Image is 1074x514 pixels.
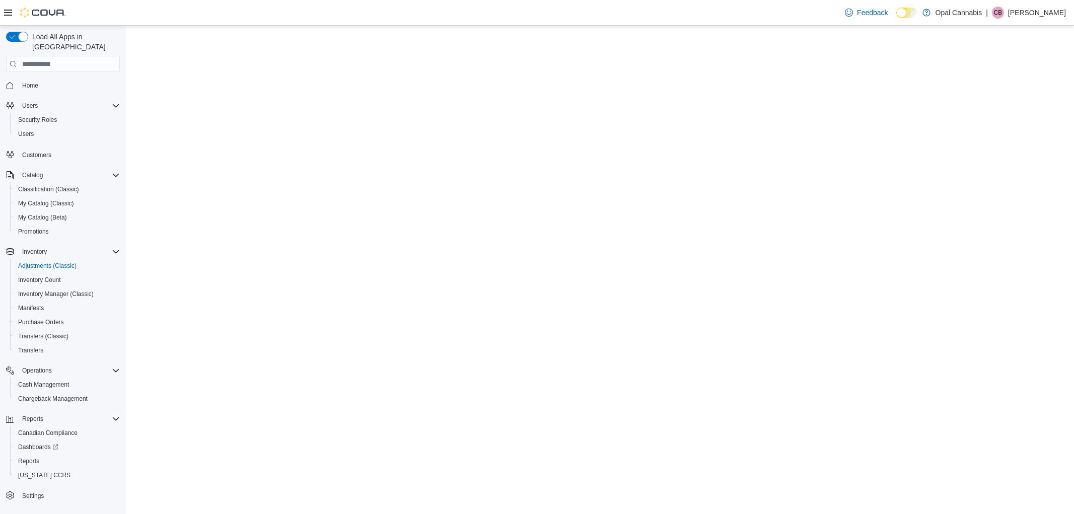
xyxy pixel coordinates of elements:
[14,211,71,224] a: My Catalog (Beta)
[18,228,49,236] span: Promotions
[936,7,982,19] p: Opal Cannabis
[18,346,43,354] span: Transfers
[22,82,38,90] span: Home
[18,471,70,479] span: [US_STATE] CCRS
[2,78,124,93] button: Home
[18,130,34,138] span: Users
[2,147,124,162] button: Customers
[18,199,74,207] span: My Catalog (Classic)
[14,441,120,453] span: Dashboards
[10,468,124,482] button: [US_STATE] CCRS
[22,102,38,110] span: Users
[18,332,68,340] span: Transfers (Classic)
[994,7,1003,19] span: CB
[841,3,892,23] a: Feedback
[18,364,56,377] button: Operations
[992,7,1004,19] div: Colton Bourque
[22,248,47,256] span: Inventory
[22,366,52,375] span: Operations
[1008,7,1066,19] p: [PERSON_NAME]
[857,8,888,18] span: Feedback
[14,128,120,140] span: Users
[14,344,47,356] a: Transfers
[14,274,120,286] span: Inventory Count
[14,128,38,140] a: Users
[14,316,68,328] a: Purchase Orders
[896,18,897,19] span: Dark Mode
[14,393,120,405] span: Chargeback Management
[10,454,124,468] button: Reports
[2,168,124,182] button: Catalog
[18,381,69,389] span: Cash Management
[18,276,61,284] span: Inventory Count
[18,246,51,258] button: Inventory
[10,315,124,329] button: Purchase Orders
[18,364,120,377] span: Operations
[18,148,120,161] span: Customers
[22,151,51,159] span: Customers
[14,344,120,356] span: Transfers
[18,290,94,298] span: Inventory Manager (Classic)
[18,489,120,502] span: Settings
[14,260,81,272] a: Adjustments (Classic)
[14,197,78,209] a: My Catalog (Classic)
[14,114,120,126] span: Security Roles
[18,100,120,112] span: Users
[14,330,73,342] a: Transfers (Classic)
[10,392,124,406] button: Chargeback Management
[14,288,98,300] a: Inventory Manager (Classic)
[18,169,47,181] button: Catalog
[14,379,120,391] span: Cash Management
[2,99,124,113] button: Users
[10,343,124,357] button: Transfers
[10,426,124,440] button: Canadian Compliance
[14,379,73,391] a: Cash Management
[14,226,53,238] a: Promotions
[10,196,124,210] button: My Catalog (Classic)
[14,302,48,314] a: Manifests
[18,318,64,326] span: Purchase Orders
[14,302,120,314] span: Manifests
[18,457,39,465] span: Reports
[14,455,43,467] a: Reports
[14,183,120,195] span: Classification (Classic)
[14,455,120,467] span: Reports
[22,171,43,179] span: Catalog
[18,429,78,437] span: Canadian Compliance
[18,413,120,425] span: Reports
[14,441,62,453] a: Dashboards
[10,225,124,239] button: Promotions
[10,287,124,301] button: Inventory Manager (Classic)
[14,427,82,439] a: Canadian Compliance
[14,197,120,209] span: My Catalog (Classic)
[10,113,124,127] button: Security Roles
[18,169,120,181] span: Catalog
[18,213,67,222] span: My Catalog (Beta)
[18,79,120,92] span: Home
[2,488,124,503] button: Settings
[18,246,120,258] span: Inventory
[14,226,120,238] span: Promotions
[18,80,42,92] a: Home
[14,114,61,126] a: Security Roles
[10,210,124,225] button: My Catalog (Beta)
[18,100,42,112] button: Users
[10,273,124,287] button: Inventory Count
[10,182,124,196] button: Classification (Classic)
[14,393,92,405] a: Chargeback Management
[896,8,917,18] input: Dark Mode
[14,316,120,328] span: Purchase Orders
[18,443,58,451] span: Dashboards
[28,32,120,52] span: Load All Apps in [GEOGRAPHIC_DATA]
[14,211,120,224] span: My Catalog (Beta)
[10,301,124,315] button: Manifests
[14,288,120,300] span: Inventory Manager (Classic)
[10,329,124,343] button: Transfers (Classic)
[14,183,83,195] a: Classification (Classic)
[14,469,75,481] a: [US_STATE] CCRS
[18,116,57,124] span: Security Roles
[18,304,44,312] span: Manifests
[18,262,77,270] span: Adjustments (Classic)
[18,490,48,502] a: Settings
[14,330,120,342] span: Transfers (Classic)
